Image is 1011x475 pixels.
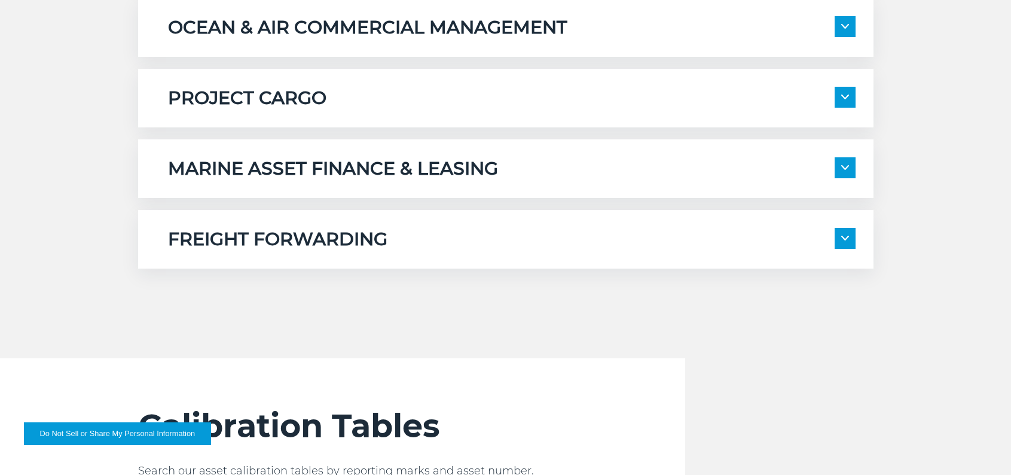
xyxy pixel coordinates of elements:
img: arrow [841,95,849,99]
h5: PROJECT CARGO [168,87,326,109]
h5: MARINE ASSET FINANCE & LEASING [168,157,498,180]
img: arrow [841,165,849,170]
iframe: Chat Widget [951,418,1011,475]
img: arrow [841,24,849,29]
h5: FREIGHT FORWARDING [168,228,387,251]
img: arrow [841,236,849,240]
button: Do Not Sell or Share My Personal Information [24,422,211,445]
h5: OCEAN & AIR COMMERCIAL MANAGEMENT [168,16,567,39]
h2: Calibration Tables [138,406,685,446]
